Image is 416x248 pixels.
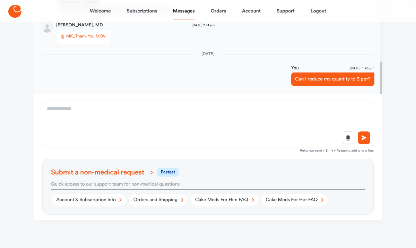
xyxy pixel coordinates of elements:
a: Messages [173,3,195,19]
span: Submit a non-medical request [51,168,156,177]
a: Cake Meds For Him FAQ [190,194,259,206]
span: [DATE] 7:41 am [192,23,215,28]
span: fastest [157,168,179,177]
a: MK_Thank You.MOV [60,33,108,41]
a: Subscriptions [127,3,157,19]
a: Account & Subscription Info [51,194,127,206]
span: Quick access to our support team for non-medical questions [51,182,180,187]
a: Welcome [90,3,111,19]
strong: You [291,65,299,72]
img: Doctor's avatar [42,22,52,33]
a: Submit a non-medical requestfastest [51,168,365,177]
span: [DATE] [196,52,220,57]
a: Orders [211,3,226,19]
span: MK_Thank You.MOV [66,33,106,40]
div: Can I reduce my quantity to 3 per? [291,72,374,86]
span: [DATE], 1:20 pm [350,66,374,71]
strong: [PERSON_NAME], MD [56,22,103,29]
a: Support [277,3,295,19]
a: Logout [311,3,326,19]
a: Account [242,3,261,19]
a: Cake Meds For Her FAQ [261,194,329,206]
a: Orders and Shipping [128,194,188,206]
